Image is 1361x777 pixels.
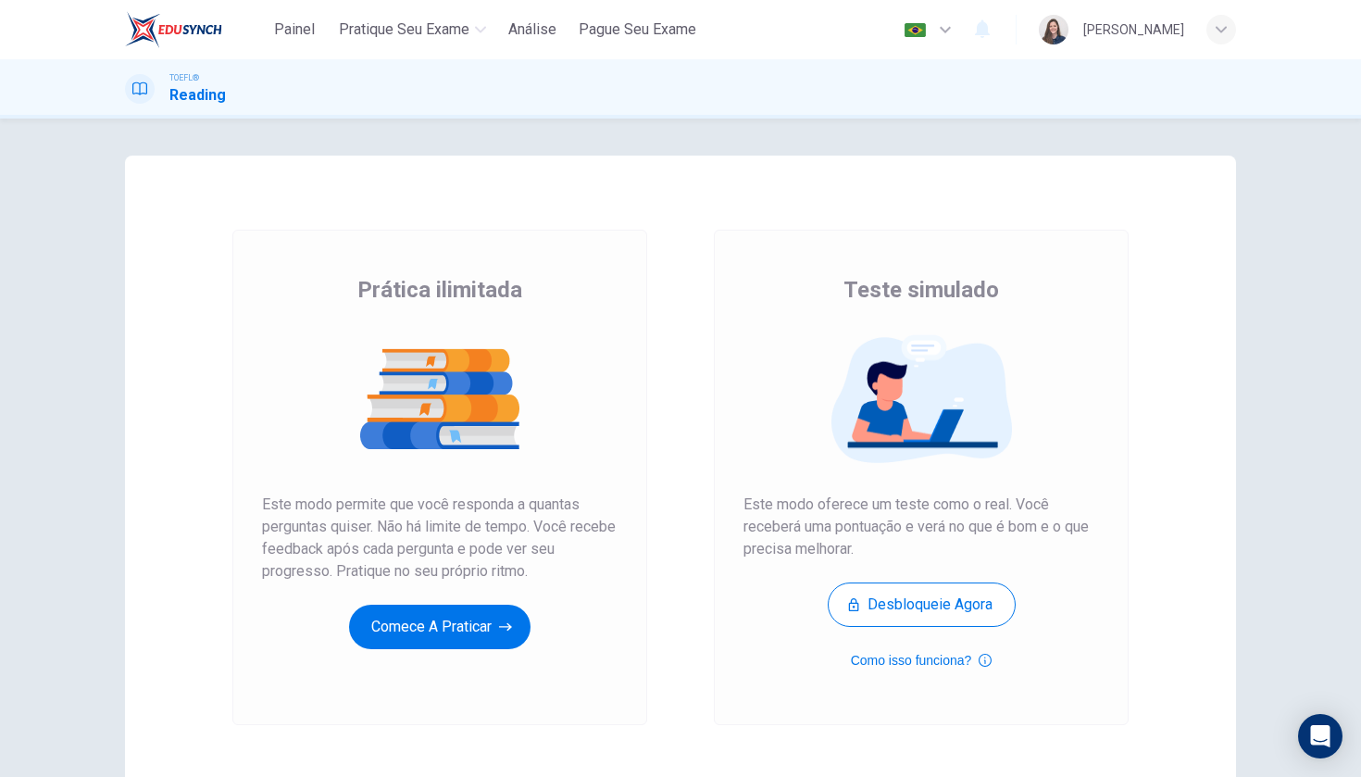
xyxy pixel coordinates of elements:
button: Análise [501,13,564,46]
button: Pague Seu Exame [571,13,704,46]
img: Profile picture [1039,15,1068,44]
button: Como isso funciona? [851,649,993,671]
span: Prática ilimitada [357,275,522,305]
span: Pratique seu exame [339,19,469,41]
button: Painel [265,13,324,46]
div: [PERSON_NAME] [1083,19,1184,41]
span: Este modo oferece um teste como o real. Você receberá uma pontuação e verá no que é bom e o que p... [743,494,1099,560]
span: TOEFL® [169,71,199,84]
button: Pratique seu exame [331,13,493,46]
span: Este modo permite que você responda a quantas perguntas quiser. Não há limite de tempo. Você rece... [262,494,618,583]
img: EduSynch logo [125,11,222,48]
span: Painel [274,19,315,41]
span: Pague Seu Exame [579,19,696,41]
a: EduSynch logo [125,11,265,48]
span: Teste simulado [843,275,999,305]
span: Análise [508,19,556,41]
button: Comece a praticar [349,605,531,649]
h1: Reading [169,84,226,107]
div: Open Intercom Messenger [1298,714,1342,758]
img: pt [904,23,927,37]
button: Desbloqueie agora [828,583,1016,627]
